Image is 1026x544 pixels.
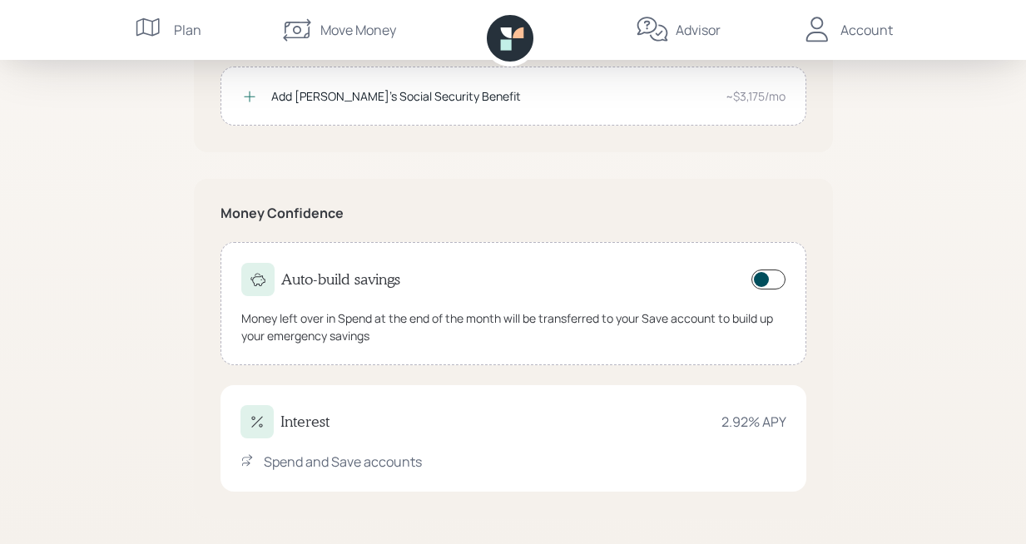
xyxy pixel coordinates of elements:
div: Move Money [320,20,396,40]
div: ~$3,175/mo [726,87,786,105]
div: Plan [174,20,201,40]
div: Account [840,20,893,40]
div: 2.92 % APY [721,412,786,432]
h4: Auto-build savings [281,270,400,289]
div: Advisor [676,20,721,40]
h4: Interest [280,413,330,431]
h5: Money Confidence [221,205,806,221]
div: Add [PERSON_NAME]'s Social Security Benefit [271,87,712,105]
div: Spend and Save accounts [264,452,422,472]
div: Money left over in Spend at the end of the month will be transferred to your Save account to buil... [241,309,786,344]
